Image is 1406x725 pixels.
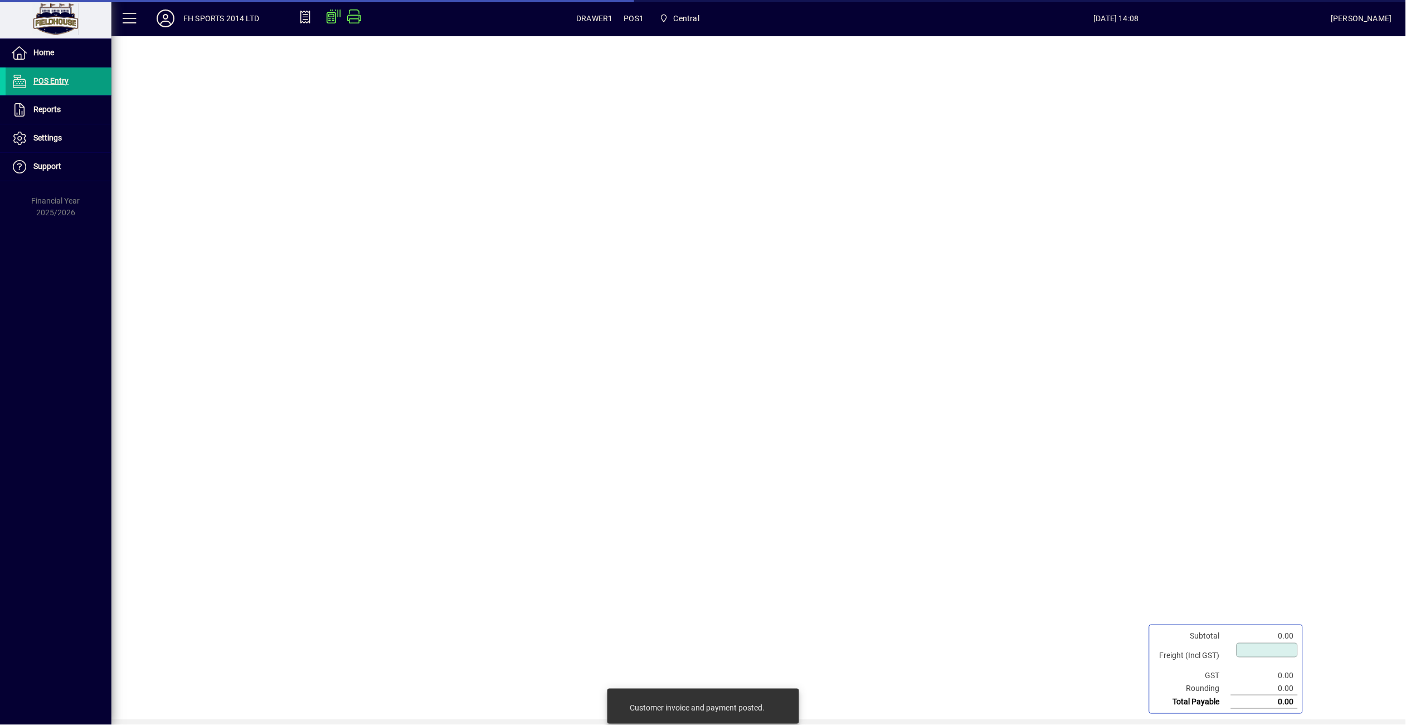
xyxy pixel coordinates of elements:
span: Home [33,48,54,57]
span: Central [655,8,704,28]
div: Customer invoice and payment posted. [630,702,765,713]
td: 0.00 [1231,630,1298,642]
td: Rounding [1154,682,1231,695]
td: Freight (Incl GST) [1154,642,1231,669]
td: GST [1154,669,1231,682]
span: Support [33,162,61,171]
span: Settings [33,133,62,142]
span: POS Entry [33,76,69,85]
span: Reports [33,105,61,114]
span: [DATE] 14:08 [902,9,1331,27]
td: 0.00 [1231,669,1298,682]
span: Central [674,9,699,27]
a: Settings [6,124,111,152]
button: Profile [148,8,183,28]
a: Support [6,153,111,181]
a: Home [6,39,111,67]
td: 0.00 [1231,682,1298,695]
div: [PERSON_NAME] [1331,9,1392,27]
span: POS1 [624,9,644,27]
a: Reports [6,96,111,124]
span: DRAWER1 [576,9,612,27]
td: 0.00 [1231,695,1298,709]
div: FH SPORTS 2014 LTD [183,9,259,27]
td: Subtotal [1154,630,1231,642]
td: Total Payable [1154,695,1231,709]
